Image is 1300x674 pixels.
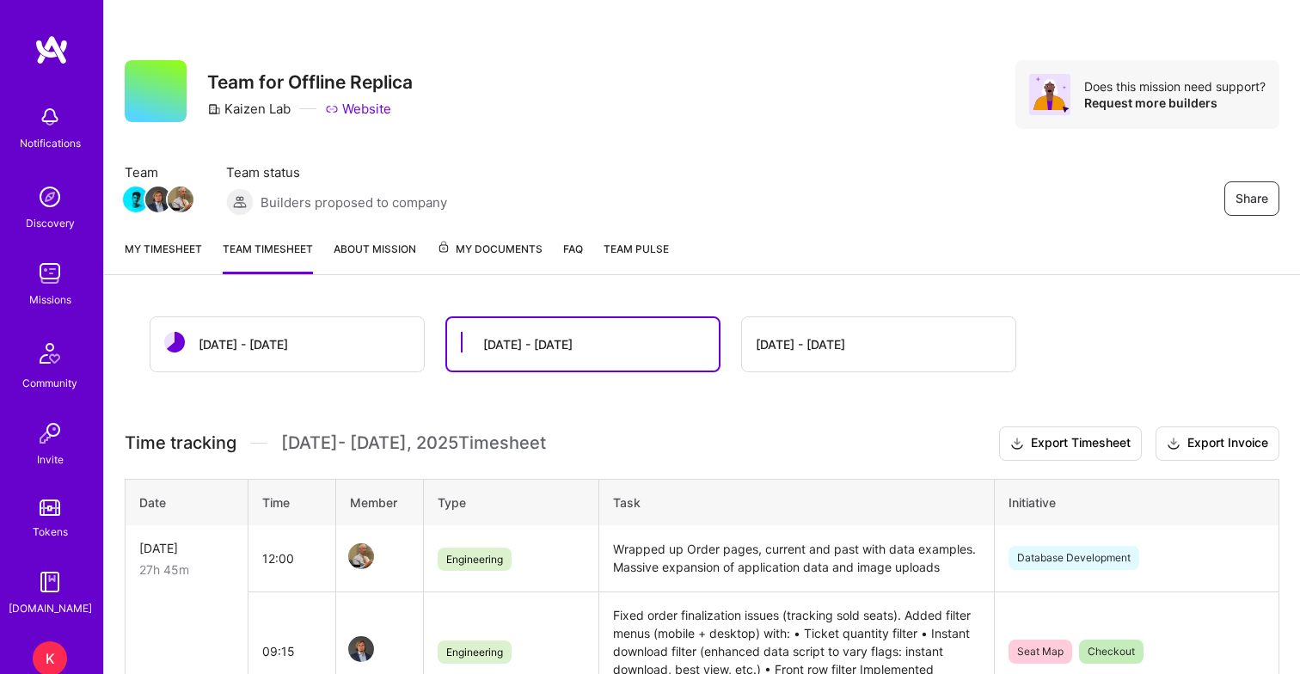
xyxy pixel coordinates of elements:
span: Checkout [1079,640,1144,664]
a: Team Member Avatar [350,634,372,664]
span: My Documents [437,240,543,259]
img: Builders proposed to company [226,188,254,216]
a: Team Pulse [604,240,669,274]
img: teamwork [33,256,67,291]
img: logo [34,34,69,65]
span: Database Development [1009,546,1139,570]
th: Date [126,479,248,525]
div: [DATE] - [DATE] [756,335,845,353]
img: Avatar [1029,74,1070,115]
img: Community [29,333,71,374]
div: Community [22,374,77,392]
div: Missions [29,291,71,309]
a: Team Member Avatar [169,185,192,214]
img: Team Member Avatar [123,187,149,212]
span: Team Pulse [604,242,669,255]
i: icon Download [1167,435,1180,453]
span: Team status [226,163,447,181]
th: Member [336,479,424,525]
a: Team timesheet [223,240,313,274]
td: 12:00 [248,525,335,592]
div: Notifications [20,134,81,152]
img: status icon [164,332,185,352]
a: Team Member Avatar [125,185,147,214]
img: Team Member Avatar [348,636,374,662]
a: FAQ [563,240,583,274]
a: Team Member Avatar [147,185,169,214]
div: [DATE] - [DATE] [199,335,288,353]
img: bell [33,100,67,134]
div: Invite [37,450,64,469]
img: Team Member Avatar [168,187,193,212]
a: About Mission [334,240,416,274]
a: Team Member Avatar [350,542,372,571]
span: Share [1236,190,1268,207]
img: Team Member Avatar [348,543,374,569]
span: Seat Map [1009,640,1072,664]
th: Initiative [995,479,1279,525]
span: Engineering [438,640,512,664]
div: [DATE] - [DATE] [483,335,573,353]
img: Team Member Avatar [145,187,171,212]
div: Tokens [33,523,68,541]
button: Share [1224,181,1279,216]
i: icon CompanyGray [207,102,221,116]
h3: Team for Offline Replica [207,71,413,93]
a: My timesheet [125,240,202,274]
div: [DOMAIN_NAME] [9,599,92,617]
i: icon Download [1010,435,1024,453]
td: Wrapped up Order pages, current and past with data examples. Massive expansion of application dat... [599,525,995,592]
th: Type [424,479,599,525]
img: tokens [40,499,60,516]
img: guide book [33,565,67,599]
div: Request more builders [1084,95,1266,111]
div: Kaizen Lab [207,100,291,118]
span: [DATE] - [DATE] , 2025 Timesheet [281,432,546,454]
a: My Documents [437,240,543,274]
button: Export Timesheet [999,426,1142,461]
th: Time [248,479,335,525]
th: Task [599,479,995,525]
span: Builders proposed to company [261,193,447,211]
span: Time tracking [125,432,236,454]
div: Discovery [26,214,75,232]
img: discovery [33,180,67,214]
button: Export Invoice [1156,426,1279,461]
a: Website [325,100,391,118]
div: Does this mission need support? [1084,78,1266,95]
img: Invite [33,416,67,450]
span: Team [125,163,192,181]
div: [DATE] [139,539,234,557]
span: Engineering [438,548,512,571]
div: 27h 45m [139,561,234,579]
